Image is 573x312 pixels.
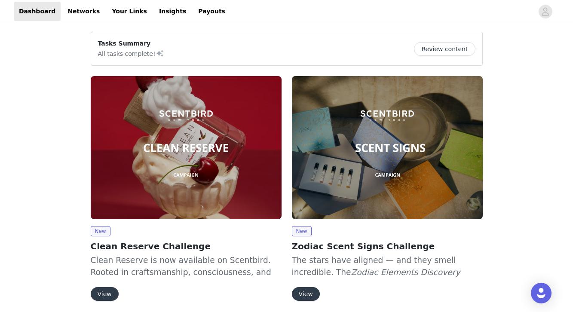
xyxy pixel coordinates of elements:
[193,2,230,21] a: Payouts
[98,39,164,48] p: Tasks Summary
[292,287,320,301] button: View
[14,2,61,21] a: Dashboard
[414,42,475,56] button: Review content
[292,268,460,289] em: Zodiac Elements Discovery Sets
[91,226,110,236] span: New
[292,291,320,297] a: View
[91,287,119,301] button: View
[62,2,105,21] a: Networks
[531,283,552,303] div: Open Intercom Messenger
[91,291,119,297] a: View
[154,2,191,21] a: Insights
[292,240,483,253] h2: Zodiac Scent Signs Challenge
[292,76,483,219] img: Scentbird
[91,76,282,219] img: Scentbird
[91,240,282,253] h2: Clean Reserve Challenge
[541,5,549,18] div: avatar
[107,2,152,21] a: Your Links
[292,226,312,236] span: New
[98,48,164,58] p: All tasks complete!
